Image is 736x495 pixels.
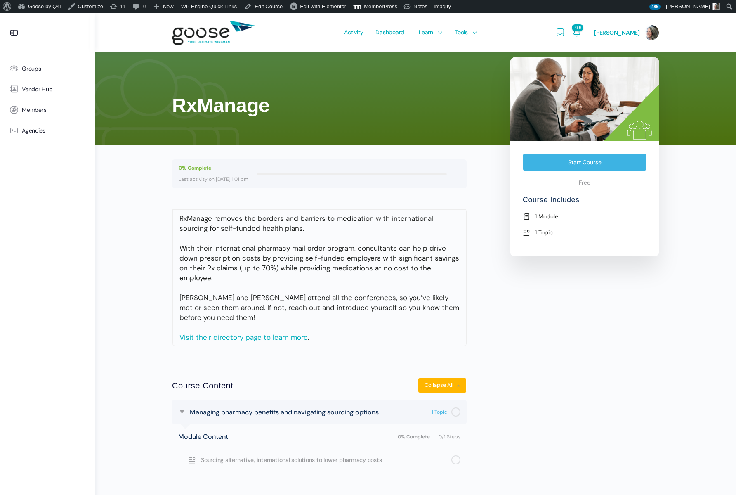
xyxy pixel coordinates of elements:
a: Activity [340,13,367,52]
span: Free [579,179,590,187]
div: Last activity on [DATE] 1:01 pm [179,174,248,185]
span: Collapse All [425,382,457,388]
a: Groups [4,58,91,79]
a: Vendor Hub [4,79,91,99]
h1: RxManage [172,93,461,118]
a: Members [4,99,91,120]
td: RxManage removes the borders and barriers to medication with international sourcing for self-fund... [172,209,466,346]
div: Not completed [451,455,460,464]
span: [PERSON_NAME] [594,29,640,36]
span: Tools [455,13,468,52]
span: 0/1 Steps [439,434,460,439]
span: Edit with Elementor [300,3,346,9]
a: Agencies [4,120,91,141]
span: 485 [649,4,661,10]
div: 0% Complete [179,163,248,174]
button: Collapse All [418,378,467,393]
div: Not started [451,407,460,417]
span: Activity [344,13,363,52]
span: Agencies [22,127,45,134]
span: 485 [572,24,583,31]
a: [PERSON_NAME] [594,13,659,52]
span: Module Content [178,431,228,442]
span: 0% Complete [398,434,434,439]
iframe: Chat Widget [695,455,736,495]
a: Visit their directory page to learn more [179,333,308,342]
a: Dashboard [371,13,408,52]
h2: Course Content [172,379,233,392]
span: Dashboard [375,13,404,52]
a: Start Course [523,154,646,171]
span: Learn [419,13,433,52]
span: 1 Topic [432,409,447,415]
span: Members [22,107,46,114]
li: 1 Topic [523,227,646,237]
a: Notifications [572,13,582,52]
span: Managing pharmacy benefits and navigating sourcing options [190,407,379,418]
a: Not started Managing pharmacy benefits and navigating sourcing options 1 Topic [186,406,460,418]
span: Groups [22,65,41,72]
span: Vendor Hub [22,86,53,93]
a: Learn [415,13,444,52]
h4: Course Includes [523,195,646,211]
a: Tools [451,13,479,52]
li: 1 Module [523,211,646,221]
span: Sourcing alternative, international solutions to lower pharmacy costs [201,455,451,464]
a: Messages [555,13,565,52]
a: Not completed Sourcing alternative, international solutions to lower pharmacy costs [172,449,467,471]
